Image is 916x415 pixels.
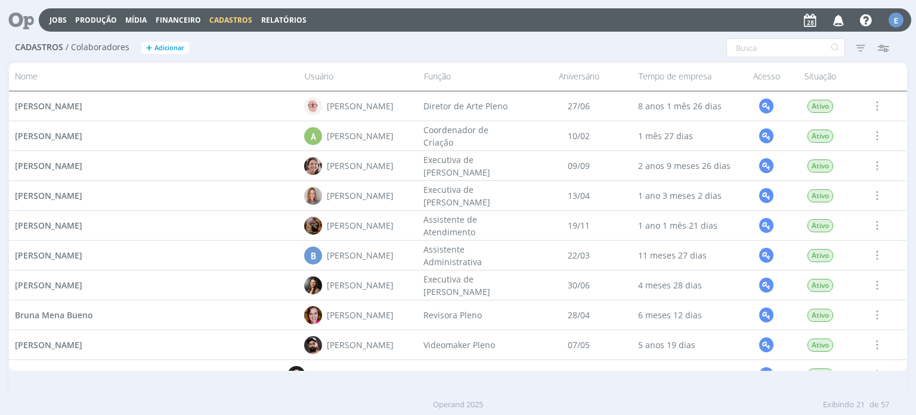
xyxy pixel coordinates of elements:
[327,159,394,172] div: [PERSON_NAME]
[15,190,82,201] span: [PERSON_NAME]
[15,339,82,351] span: [PERSON_NAME]
[15,250,82,261] span: [PERSON_NAME]
[305,276,323,294] img: B
[66,42,129,53] span: / Colaboradores
[807,368,833,382] span: Ativo
[633,360,740,389] div: 10 meses 28 dias
[418,91,525,121] div: Diretor de Arte Pleno
[327,130,394,142] div: [PERSON_NAME]
[15,309,93,321] a: Bruna Mena Bueno
[418,300,525,330] div: Revisora Pleno
[889,13,903,27] div: E
[311,368,412,381] div: [PERSON_NAME] Granata
[15,368,117,381] a: [PERSON_NAME] Granata
[152,16,205,25] button: Financeiro
[15,219,82,232] a: [PERSON_NAME]
[327,309,394,321] div: [PERSON_NAME]
[807,100,833,113] span: Ativo
[75,15,117,25] a: Produção
[525,360,633,389] div: 10/09
[154,44,184,52] span: Adicionar
[418,330,525,359] div: Videomaker Pleno
[807,219,833,232] span: Ativo
[726,38,845,57] input: Busca
[327,219,394,232] div: [PERSON_NAME]
[633,121,740,150] div: 1 mês 27 dias
[633,91,740,121] div: 8 anos 1 mês 26 dias
[15,159,82,172] a: [PERSON_NAME]
[418,211,525,240] div: Assistente de Atendimento
[807,189,833,202] span: Ativo
[305,336,323,354] img: B
[15,309,93,321] span: Bruna Mena Bueno
[49,15,67,25] a: Jobs
[807,339,833,352] span: Ativo
[525,270,633,300] div: 30/06
[633,270,740,300] div: 4 meses 28 dias
[807,279,833,292] span: Ativo
[305,217,323,235] img: A
[209,15,252,25] span: Cadastros
[794,66,847,87] div: Situação
[305,306,323,324] img: B
[15,130,82,142] span: [PERSON_NAME]
[633,211,740,240] div: 1 ano 1 mês 21 dias
[15,339,82,351] a: [PERSON_NAME]
[327,339,394,351] div: [PERSON_NAME]
[633,330,740,359] div: 5 anos 19 dias
[288,366,306,384] img: B
[141,42,189,54] button: +Adicionar
[525,330,633,359] div: 07/05
[525,300,633,330] div: 28/04
[15,160,82,171] span: [PERSON_NAME]
[156,15,201,25] a: Financeiro
[15,279,82,291] a: [PERSON_NAME]
[418,270,525,300] div: Executiva de [PERSON_NAME]
[299,66,418,87] div: Usuário
[9,66,298,87] div: Nome
[122,16,150,25] button: Mídia
[633,181,740,210] div: 1 ano 3 meses 2 dias
[72,16,120,25] button: Produção
[261,15,307,25] a: Relatórios
[418,181,525,210] div: Executiva de [PERSON_NAME]
[327,100,394,112] div: [PERSON_NAME]
[146,42,152,54] span: +
[525,181,633,210] div: 13/04
[305,187,323,205] img: A
[888,10,904,30] button: E
[881,399,889,411] span: 57
[633,300,740,330] div: 6 meses 12 dias
[305,247,323,265] div: B
[525,241,633,270] div: 22/03
[327,249,394,262] div: [PERSON_NAME]
[125,15,147,25] a: Mídia
[740,66,794,87] div: Acesso
[869,399,878,411] span: de
[633,66,740,87] div: Tempo de empresa
[15,42,63,53] span: Cadastros
[418,121,525,150] div: Coordenador de Criação
[525,211,633,240] div: 19/11
[418,66,525,87] div: Função
[807,130,833,143] span: Ativo
[525,151,633,180] div: 09/09
[15,279,82,291] span: [PERSON_NAME]
[823,399,854,411] span: Exibindo
[46,16,70,25] button: Jobs
[305,157,323,175] img: A
[525,121,633,150] div: 10/02
[525,66,633,87] div: Aniversário
[305,97,323,115] img: A
[15,100,82,112] a: [PERSON_NAME]
[15,130,82,142] a: [PERSON_NAME]
[633,241,740,270] div: 11 meses 27 dias
[418,241,525,270] div: Assistente Administrativa
[206,16,256,25] button: Cadastros
[327,189,394,202] div: [PERSON_NAME]
[15,189,82,202] a: [PERSON_NAME]
[418,151,525,180] div: Executiva de [PERSON_NAME]
[258,16,310,25] button: Relatórios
